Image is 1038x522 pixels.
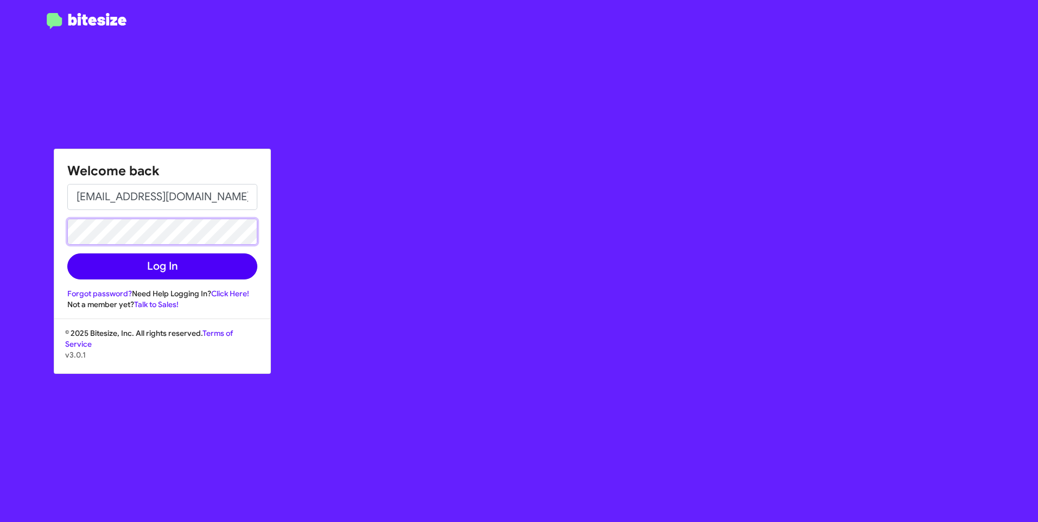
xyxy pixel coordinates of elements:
button: Log In [67,253,257,279]
input: Email address [67,184,257,210]
a: Click Here! [211,289,249,298]
div: Need Help Logging In? [67,288,257,299]
a: Terms of Service [65,328,233,349]
a: Talk to Sales! [134,300,179,309]
p: v3.0.1 [65,349,259,360]
a: Forgot password? [67,289,132,298]
h1: Welcome back [67,162,257,180]
div: Not a member yet? [67,299,257,310]
div: © 2025 Bitesize, Inc. All rights reserved. [54,328,270,373]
